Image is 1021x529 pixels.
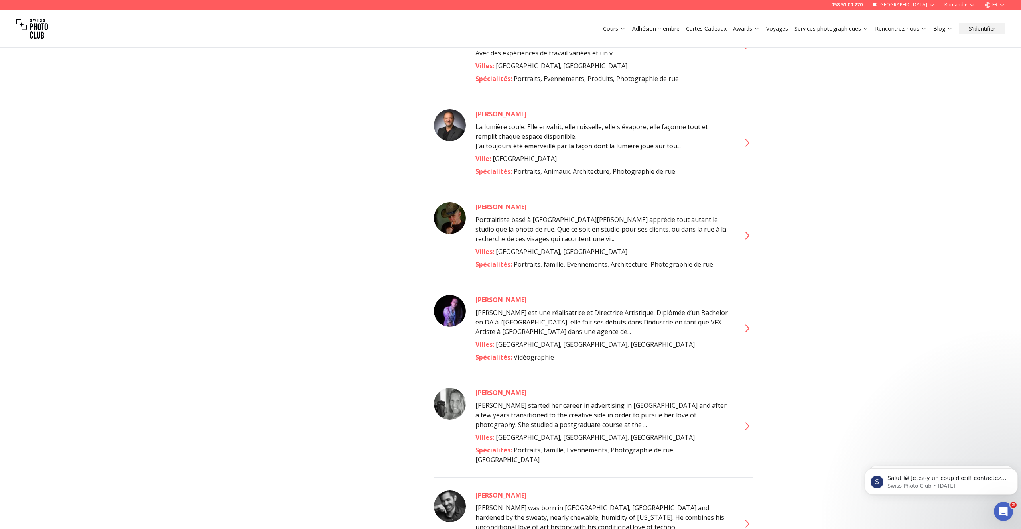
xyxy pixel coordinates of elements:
[475,401,727,429] span: [PERSON_NAME] started her career in advertising in [GEOGRAPHIC_DATA] and after a few years transi...
[831,2,863,8] a: 058 51 00 270
[475,433,496,442] span: Villes :
[930,23,956,34] button: Blog
[1010,502,1017,508] span: 2
[475,433,731,442] div: [GEOGRAPHIC_DATA], [GEOGRAPHIC_DATA], [GEOGRAPHIC_DATA]
[475,260,731,269] div: Portraits, famille, Evennements, Architecture, Photographie de rue
[434,109,466,141] img: Antonio Lopez
[475,109,731,119] a: [PERSON_NAME]
[475,215,726,243] span: Portraitiste basé à [GEOGRAPHIC_DATA][PERSON_NAME] apprécie tout autant le studio que la photo de...
[475,353,514,362] span: Spécialités :
[16,13,48,45] img: Swiss photo club
[730,23,763,34] button: Awards
[875,25,927,33] a: Rencontrez-nous
[475,167,514,176] span: Spécialités :
[475,61,731,71] div: [GEOGRAPHIC_DATA], [GEOGRAPHIC_DATA]
[794,25,869,33] a: Services photographiques
[475,122,731,141] p: La lumière coule. Elle envahit, elle ruisselle, elle s'évapore, elle façonne tout et remplit chaq...
[766,25,788,33] a: Voyages
[629,23,683,34] button: Adhésion membre
[475,154,493,163] span: Ville :
[434,388,466,420] img: Catherine Lewis
[475,260,514,269] span: Spécialités :
[861,452,1021,507] iframe: Intercom notifications message
[683,23,730,34] button: Cartes Cadeaux
[475,308,728,336] span: [PERSON_NAME] est une réalisatrice et Directrice Artistique. Diplômée d’un Bachelor en DA à l’[GE...
[475,247,731,256] div: [GEOGRAPHIC_DATA], [GEOGRAPHIC_DATA]
[475,122,731,150] span: J'ai toujours été émerveillé par la façon dont la lumière joue sur tou...
[933,25,953,33] a: Blog
[600,23,629,34] button: Cours
[603,25,626,33] a: Cours
[475,445,731,464] div: Portraits, famille, Evennements, Photographie de rue, [GEOGRAPHIC_DATA]
[872,23,930,34] button: Rencontrez-nous
[632,25,680,33] a: Adhésion membre
[475,154,731,163] div: [GEOGRAPHIC_DATA]
[475,202,731,212] a: [PERSON_NAME]
[475,352,731,362] div: Vidéographie
[475,340,731,349] div: [GEOGRAPHIC_DATA], [GEOGRAPHIC_DATA], [GEOGRAPHIC_DATA]
[475,61,496,70] span: Villes :
[763,23,791,34] button: Voyages
[994,502,1013,521] iframe: Intercom live chat
[791,23,872,34] button: Services photographiques
[434,202,466,234] img: Bernard Menettrier de Jollin
[475,74,731,83] div: Portraits, Evennements, Produits, Photographie de rue
[475,490,731,500] a: [PERSON_NAME]
[475,340,496,349] span: Villes :
[686,25,727,33] a: Cartes Cadeaux
[434,295,466,327] img: Carla Osterheld
[475,167,731,176] div: Portraits, Animaux, Architecture, Photographie de rue
[434,490,466,522] img: Chris Knight
[475,74,514,83] span: Spécialités :
[475,388,731,397] a: [PERSON_NAME]
[475,247,496,256] span: Villes :
[733,25,760,33] a: Awards
[475,446,514,454] span: Spécialités :
[959,23,1005,34] button: S'identifier
[475,295,731,305] a: [PERSON_NAME]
